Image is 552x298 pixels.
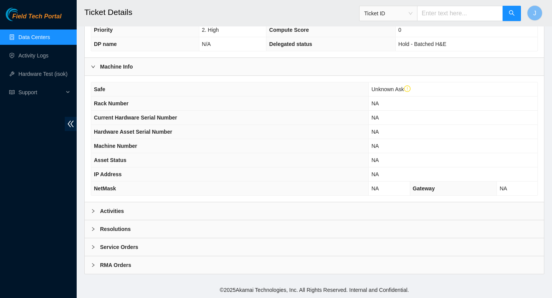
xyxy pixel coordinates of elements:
span: Gateway [413,185,435,192]
img: Akamai Technologies [6,8,39,21]
span: J [533,8,536,18]
span: right [91,64,95,69]
span: read [9,90,15,95]
span: NetMask [94,185,116,192]
span: Safe [94,86,105,92]
a: Akamai TechnologiesField Tech Portal [6,14,61,24]
button: search [503,6,521,21]
span: 0 [398,27,401,33]
b: RMA Orders [100,261,131,269]
span: Delegated status [269,41,312,47]
div: Resolutions [85,220,544,238]
span: Support [18,85,64,100]
span: NA [371,143,379,149]
a: Activity Logs [18,52,49,59]
span: right [91,245,95,249]
b: Service Orders [100,243,138,251]
span: right [91,209,95,213]
span: Hardware Asset Serial Number [94,129,172,135]
span: double-left [65,117,77,131]
button: J [527,5,542,21]
div: Machine Info [85,58,544,75]
input: Enter text here... [417,6,503,21]
span: NA [371,185,379,192]
span: N/A [202,41,211,47]
span: Machine Number [94,143,137,149]
div: RMA Orders [85,256,544,274]
b: Machine Info [100,62,133,71]
div: Activities [85,202,544,220]
b: Resolutions [100,225,131,233]
span: Ticket ID [364,8,412,19]
span: NA [371,129,379,135]
span: Rack Number [94,100,128,106]
footer: © 2025 Akamai Technologies, Inc. All Rights Reserved. Internal and Confidential. [77,282,552,298]
span: Priority [94,27,113,33]
span: Field Tech Portal [12,13,61,20]
span: 2. High [202,27,219,33]
span: exclamation-circle [404,85,411,92]
span: Unknown Ask [371,86,411,92]
span: Compute Score [269,27,309,33]
span: search [509,10,515,17]
span: Current Hardware Serial Number [94,115,177,121]
span: DP name [94,41,117,47]
div: Service Orders [85,238,544,256]
span: NA [499,185,507,192]
span: right [91,263,95,267]
span: NA [371,171,379,177]
span: NA [371,157,379,163]
a: Hardware Test (isok) [18,71,67,77]
b: Activities [100,207,124,215]
span: NA [371,115,379,121]
span: Hold - Batched H&E [398,41,446,47]
span: NA [371,100,379,106]
span: right [91,227,95,231]
span: IP Address [94,171,122,177]
span: Asset Status [94,157,127,163]
a: Data Centers [18,34,50,40]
